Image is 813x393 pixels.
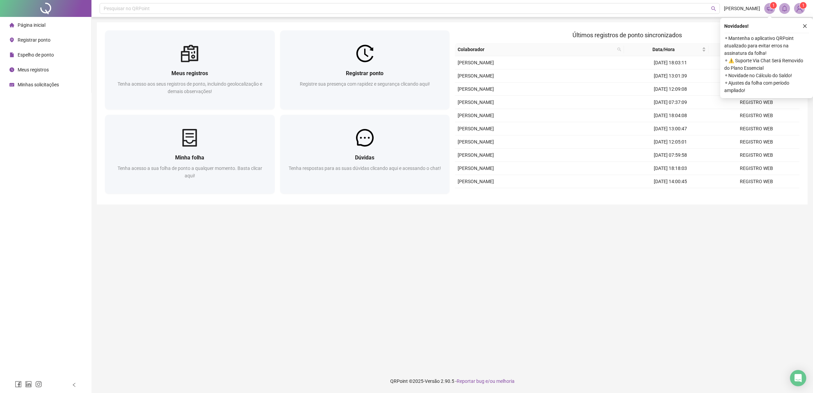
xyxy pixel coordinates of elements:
[802,24,807,28] span: close
[724,22,749,30] span: Novidades !
[724,35,809,57] span: ⚬ Mantenha o aplicativo QRPoint atualizado para evitar erros na assinatura da folha!
[724,79,809,94] span: ⚬ Ajustes da folha com período ampliado!
[724,72,809,79] span: ⚬ Novidade no Cálculo do Saldo!
[790,370,806,386] div: Open Intercom Messenger
[724,57,809,72] span: ⚬ ⚠️ Suporte Via Chat Será Removido do Plano Essencial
